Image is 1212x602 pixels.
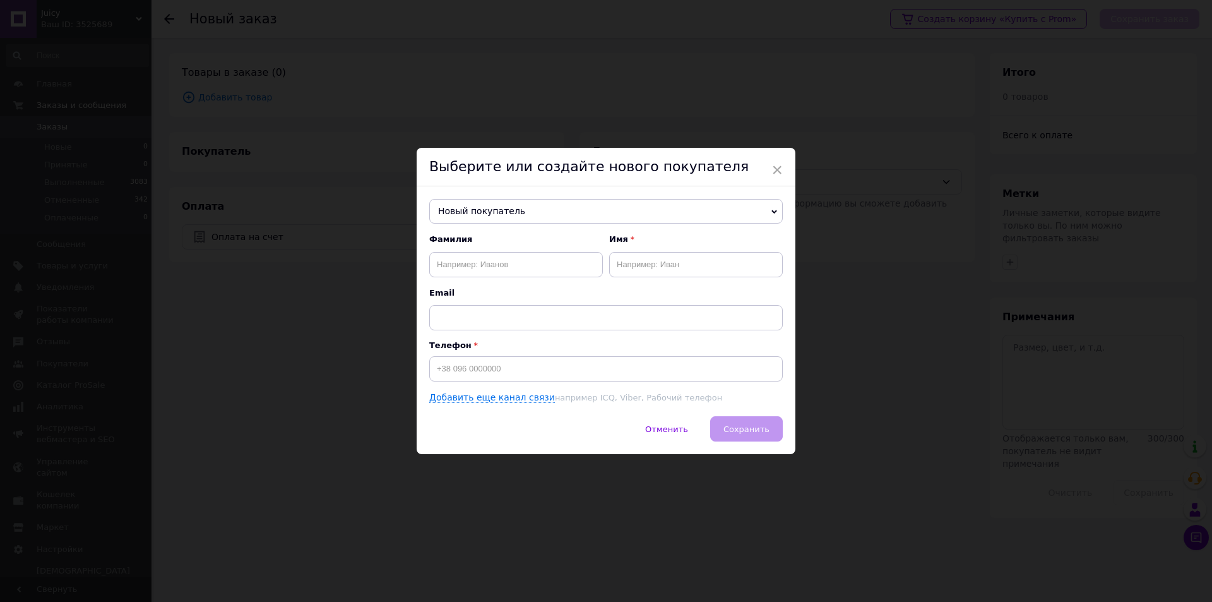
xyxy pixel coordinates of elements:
[771,159,783,181] span: ×
[429,392,555,403] a: Добавить еще канал связи
[555,393,722,402] span: например ICQ, Viber, Рабочий телефон
[429,199,783,224] span: Новый покупатель
[609,252,783,277] input: Например: Иван
[632,416,701,442] button: Отменить
[645,424,688,434] span: Отменить
[429,234,603,245] span: Фамилия
[417,148,795,186] div: Выберите или создайте нового покупателя
[429,356,783,382] input: +38 096 0000000
[609,234,783,245] span: Имя
[429,340,783,350] p: Телефон
[429,287,783,299] span: Email
[429,252,603,277] input: Например: Иванов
